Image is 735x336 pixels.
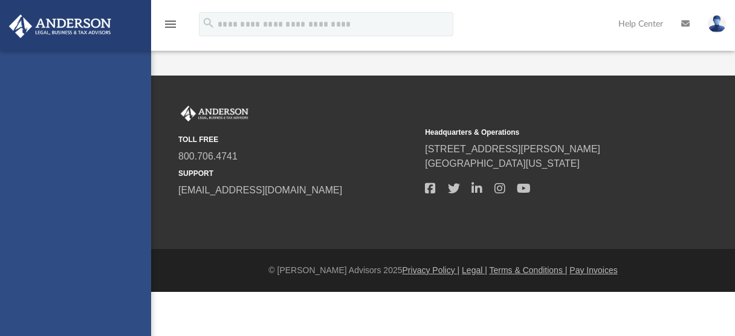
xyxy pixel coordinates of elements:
[163,23,178,31] a: menu
[178,106,251,121] img: Anderson Advisors Platinum Portal
[425,144,600,154] a: [STREET_ADDRESS][PERSON_NAME]
[5,15,115,38] img: Anderson Advisors Platinum Portal
[425,158,580,169] a: [GEOGRAPHIC_DATA][US_STATE]
[708,15,726,33] img: User Pic
[151,264,735,277] div: © [PERSON_NAME] Advisors 2025
[178,168,416,179] small: SUPPORT
[202,16,215,30] i: search
[178,151,238,161] a: 800.706.4741
[462,265,487,275] a: Legal |
[425,127,663,138] small: Headquarters & Operations
[490,265,568,275] a: Terms & Conditions |
[163,17,178,31] i: menu
[569,265,617,275] a: Pay Invoices
[403,265,460,275] a: Privacy Policy |
[178,134,416,145] small: TOLL FREE
[178,185,342,195] a: [EMAIL_ADDRESS][DOMAIN_NAME]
